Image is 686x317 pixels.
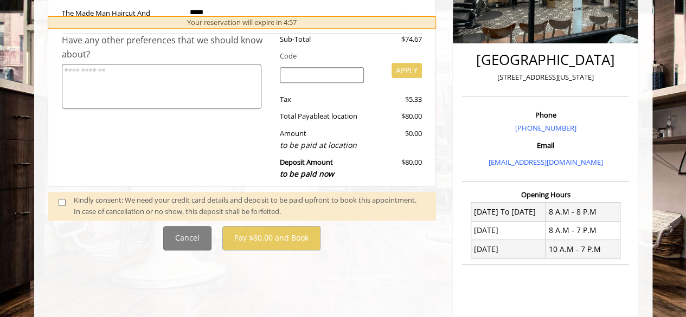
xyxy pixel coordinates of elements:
[280,157,334,179] b: Deposit Amount
[392,63,422,78] button: APPLY
[163,226,211,250] button: Cancel
[372,111,422,122] div: $80.00
[272,94,372,105] div: Tax
[48,16,437,29] div: Your reservation will expire in 4:57
[515,123,576,133] a: [PHONE_NUMBER]
[471,203,546,221] td: [DATE] To [DATE]
[471,221,546,240] td: [DATE]
[372,157,422,180] div: $80.00
[546,221,620,240] td: 8 A.M - 7 P.M
[372,128,422,151] div: $0.00
[222,226,320,250] button: Pay $80.00 and Book
[280,139,364,151] div: to be paid at location
[74,195,425,217] div: Kindly consent: We need your credit card details and deposit to be paid upfront to book this appo...
[272,111,372,122] div: Total Payable
[372,34,422,45] div: $74.67
[362,13,421,24] div: $74.67
[272,34,372,45] div: Sub-Total
[471,240,546,258] td: [DATE]
[372,94,422,105] div: $5.33
[465,141,626,149] h3: Email
[280,169,334,179] span: to be paid now
[546,203,620,221] td: 8 A.M - 8 P.M
[488,157,602,167] a: [EMAIL_ADDRESS][DOMAIN_NAME]
[546,240,620,258] td: 10 A.M - 7 P.M
[62,2,182,34] td: The Made Man Haircut And [PERSON_NAME] Trim
[462,191,629,198] h3: Opening Hours
[465,52,626,68] h2: [GEOGRAPHIC_DATA]
[272,50,422,62] div: Code
[62,34,272,61] div: Have any other preferences that we should know about?
[465,72,626,83] p: [STREET_ADDRESS][US_STATE]
[272,128,372,151] div: Amount
[323,111,357,121] span: at location
[465,111,626,119] h3: Phone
